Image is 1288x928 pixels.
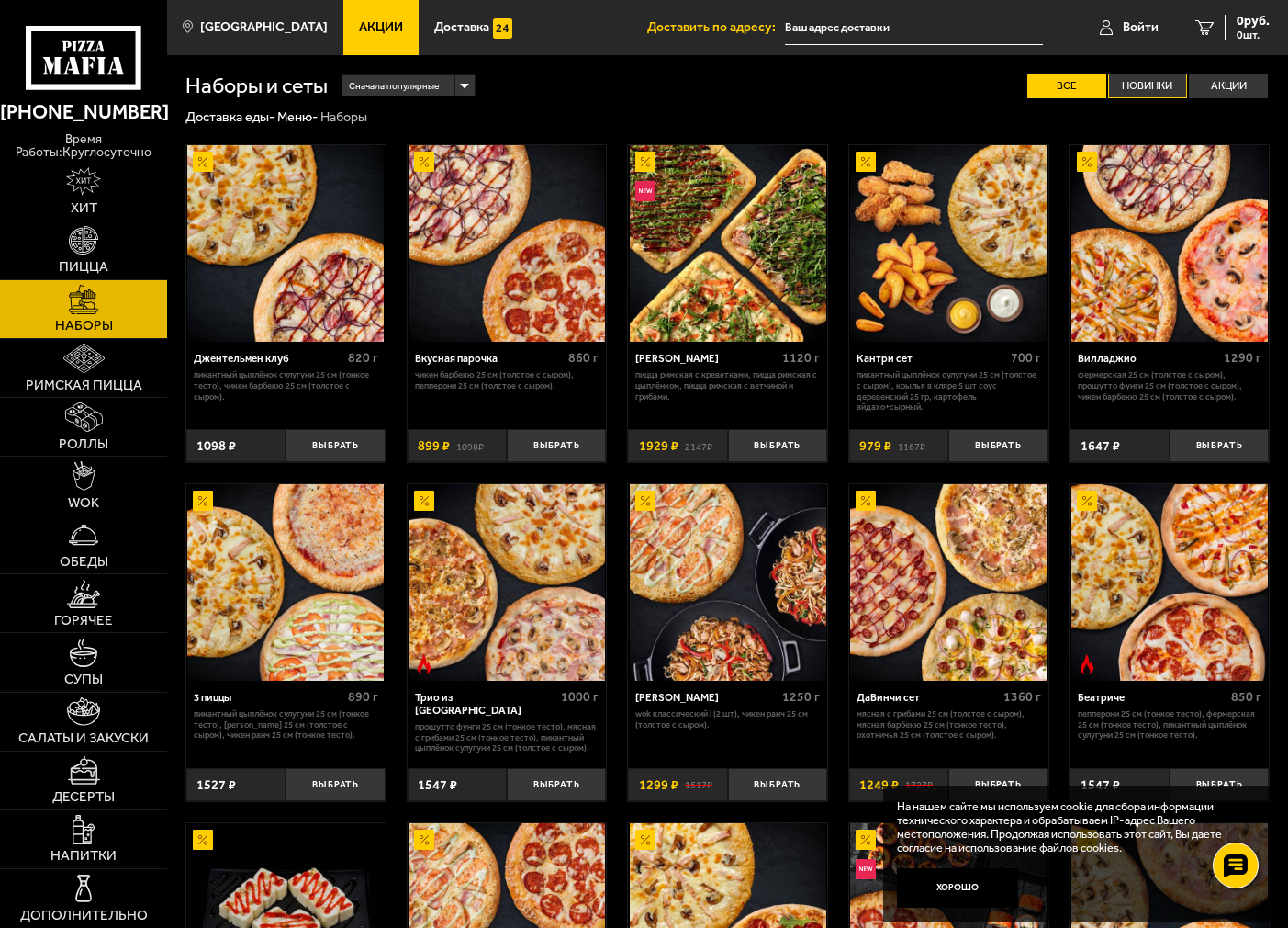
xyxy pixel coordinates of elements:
span: 1120 г [782,350,820,366]
a: АкционныйОстрое блюдоБеатриче [1070,484,1269,681]
img: 15daf4d41897b9f0e9f617042186c801.svg [493,18,513,39]
img: Трио из Рио [409,484,605,681]
img: Беатриче [1071,484,1268,681]
span: 1290 г [1224,350,1261,366]
a: Доставка еды- [185,108,274,125]
span: 979 ₽ [859,439,891,453]
p: Прошутто Фунги 25 см (тонкое тесто), Мясная с грибами 25 см (тонкое тесто), Пикантный цыплёнок су... [415,721,599,753]
button: Выбрать [286,429,385,462]
h1: Наборы и сеты [185,75,328,96]
span: 1299 ₽ [639,778,678,792]
s: 2147 ₽ [685,439,712,453]
a: АкционныйНовинкаМама Миа [628,145,827,342]
p: На нашем сайте мы используем cookie для сбора информации технического характера и обрабатываем IP... [897,799,1246,855]
a: АкционныйВилладжио [1070,145,1269,342]
img: Новинка [635,181,655,201]
span: 0 руб. [1237,15,1270,28]
img: Акционный [1077,152,1097,172]
img: Вилладжио [1071,145,1268,342]
a: АкционныйКантри сет [849,145,1048,342]
img: Новинка [856,859,876,879]
a: АкционныйДжентельмен клуб [186,145,386,342]
span: 1547 ₽ [1081,778,1120,792]
img: Акционный [856,830,876,850]
span: Наборы [55,319,113,333]
div: 3 пиццы [194,691,343,704]
span: Салаты и закуски [18,731,149,745]
span: 850 г [1231,689,1261,705]
span: Войти [1123,21,1159,34]
div: Наборы [320,108,367,126]
button: Хорошо [897,868,1018,909]
p: Wok классический L (2 шт), Чикен Ранч 25 см (толстое с сыром). [635,708,820,730]
span: 890 г [348,689,378,705]
span: 0 шт. [1237,29,1270,40]
div: Вкусная парочка [415,352,565,365]
span: 700 г [1011,350,1041,366]
img: Акционный [856,152,876,172]
span: Доставить по адресу: [647,21,785,34]
span: Римская пицца [26,379,142,392]
button: Выбрать [728,768,827,801]
p: Пепперони 25 см (тонкое тесто), Фермерская 25 см (тонкое тесто), Пикантный цыплёнок сулугуни 25 с... [1078,708,1262,741]
img: Острое блюдо [414,654,434,674]
a: АкционныйОстрое блюдоТрио из Рио [408,484,607,681]
button: Выбрать [507,768,606,801]
div: ДаВинчи сет [857,691,999,704]
button: Выбрать [948,429,1047,462]
img: Акционный [856,491,876,511]
span: Дополнительно [20,909,148,922]
span: Акции [359,21,403,34]
span: WOK [68,496,99,510]
s: 1517 ₽ [685,778,712,792]
span: [GEOGRAPHIC_DATA] [200,21,328,34]
span: 1249 ₽ [859,778,899,792]
span: 860 г [568,350,599,366]
img: Вкусная парочка [409,145,605,342]
span: Хит [71,201,97,215]
img: Акционный [1077,491,1097,511]
img: Джентельмен клуб [187,145,384,342]
p: Фермерская 25 см (толстое с сыром), Прошутто Фунги 25 см (толстое с сыром), Чикен Барбекю 25 см (... [1078,369,1262,402]
button: Выбрать [1170,429,1269,462]
p: Чикен Барбекю 25 см (толстое с сыром), Пепперони 25 см (толстое с сыром). [415,369,599,390]
span: Десерты [52,790,115,804]
label: Акции [1189,74,1268,99]
img: Острое блюдо [1077,654,1097,674]
p: Пикантный цыплёнок сулугуни 25 см (тонкое тесто), [PERSON_NAME] 25 см (толстое с сыром), Чикен Ра... [194,708,378,741]
button: Выбрать [948,768,1047,801]
p: Пикантный цыплёнок сулугуни 25 см (толстое с сыром), крылья в кляре 5 шт соус деревенский 25 гр, ... [857,369,1041,413]
span: Пицца [59,260,108,274]
span: 1929 ₽ [639,439,678,453]
span: Супы [64,673,103,686]
span: Роллы [59,437,108,451]
span: 899 ₽ [418,439,450,453]
img: Акционный [414,830,434,850]
img: Акционный [193,491,213,511]
s: 1098 ₽ [456,439,484,453]
img: ДаВинчи сет [850,484,1047,681]
span: 1250 г [782,689,820,705]
img: Акционный [635,491,655,511]
label: Все [1027,74,1106,99]
div: Трио из [GEOGRAPHIC_DATA] [415,691,557,717]
a: АкционныйВкусная парочка [408,145,607,342]
span: 1647 ₽ [1081,439,1120,453]
span: Напитки [50,849,117,863]
div: Вилладжио [1078,352,1220,365]
button: Выбрать [728,429,827,462]
p: Пицца Римская с креветками, Пицца Римская с цыплёнком, Пицца Римская с ветчиной и грибами. [635,369,820,402]
img: Акционный [414,152,434,172]
img: Акционный [193,830,213,850]
s: 1727 ₽ [905,778,933,792]
div: Джентельмен клуб [194,352,343,365]
a: Акционный3 пиццы [186,484,386,681]
a: Меню- [277,108,318,125]
span: 1360 г [1003,689,1041,705]
span: 1547 ₽ [418,778,457,792]
img: Акционный [635,152,655,172]
button: Выбрать [507,429,606,462]
img: Кантри сет [850,145,1047,342]
a: АкционныйДаВинчи сет [849,484,1048,681]
button: Выбрать [1170,768,1269,801]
